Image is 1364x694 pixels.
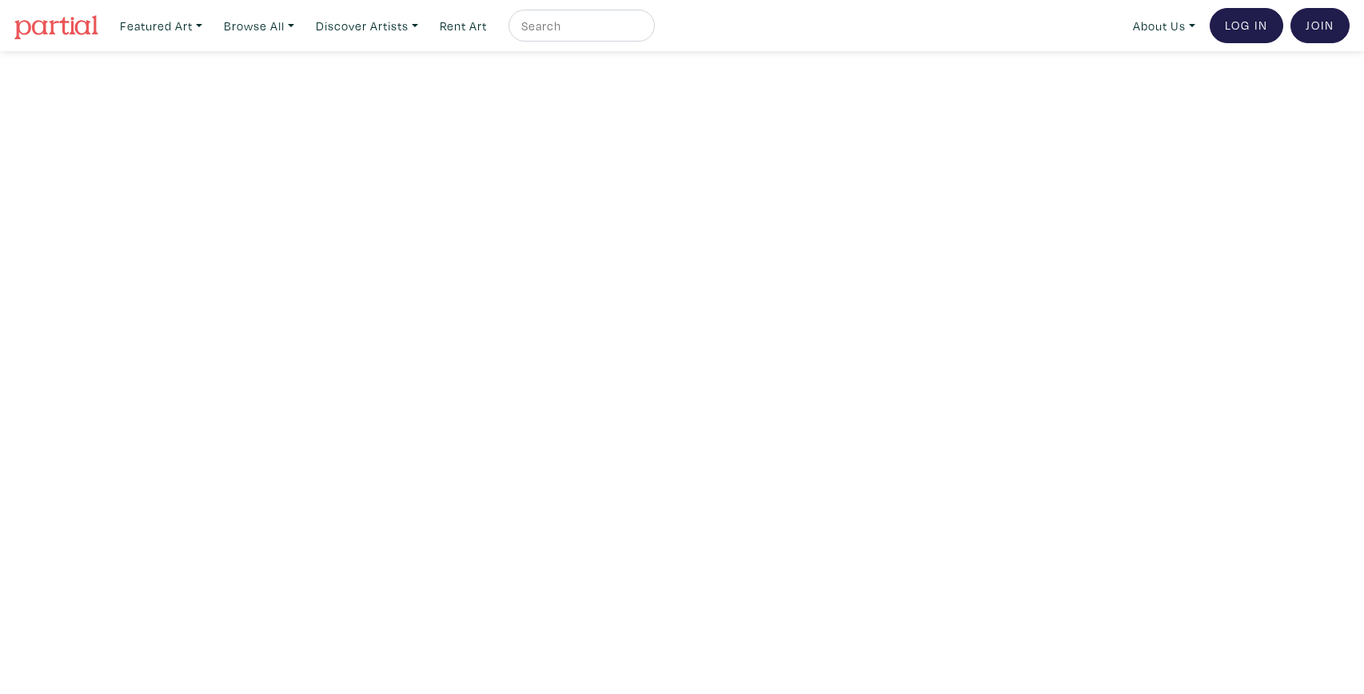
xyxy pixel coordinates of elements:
a: About Us [1126,10,1202,42]
input: Search [520,16,640,36]
a: Rent Art [433,10,494,42]
a: Log In [1210,8,1283,43]
a: Featured Art [113,10,209,42]
a: Browse All [217,10,301,42]
a: Discover Artists [309,10,425,42]
a: Join [1290,8,1350,43]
